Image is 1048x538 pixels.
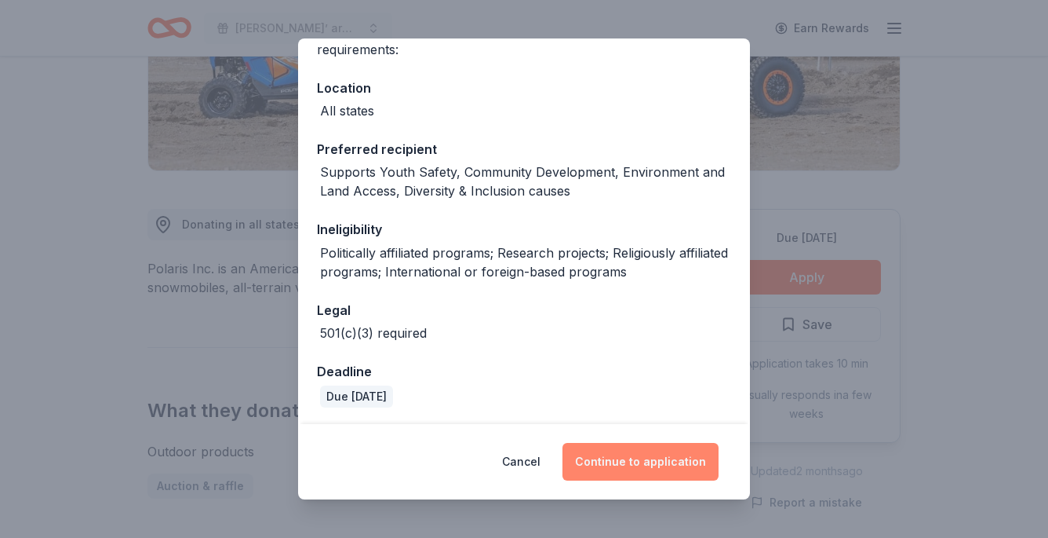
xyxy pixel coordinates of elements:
button: Continue to application [562,443,719,481]
div: Legal [317,300,731,320]
div: Supports Youth Safety, Community Development, Environment and Land Access, Diversity & Inclusion ... [320,163,731,200]
div: Due [DATE] [320,386,393,408]
div: Ineligibility [317,219,731,240]
div: Politically affiliated programs; Research projects; Religiously affiliated programs; Internationa... [320,243,731,281]
div: Before applying, please make sure you fulfill the following requirements: [317,21,731,59]
button: Cancel [502,443,540,481]
div: Location [317,78,731,98]
div: All states [320,101,374,120]
div: Deadline [317,361,731,382]
div: 501(c)(3) required [320,324,427,342]
div: Preferred recipient [317,139,731,159]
